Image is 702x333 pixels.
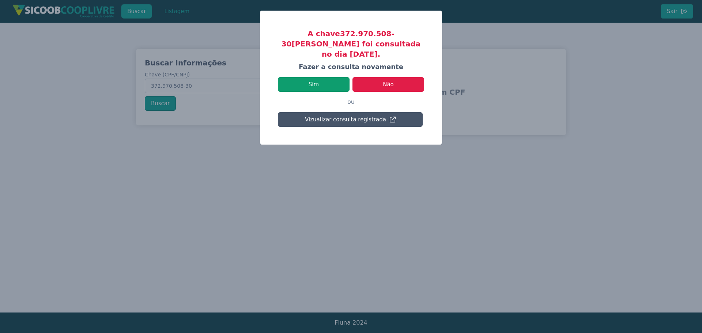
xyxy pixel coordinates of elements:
[278,92,424,112] p: ou
[278,29,424,59] h3: A chave 372.970.508-30 [PERSON_NAME] foi consultada no dia [DATE].
[278,112,423,127] button: Vizualizar consulta registrada
[278,77,350,92] button: Sim
[352,77,424,92] button: Não
[278,62,424,71] h4: Fazer a consulta novamente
